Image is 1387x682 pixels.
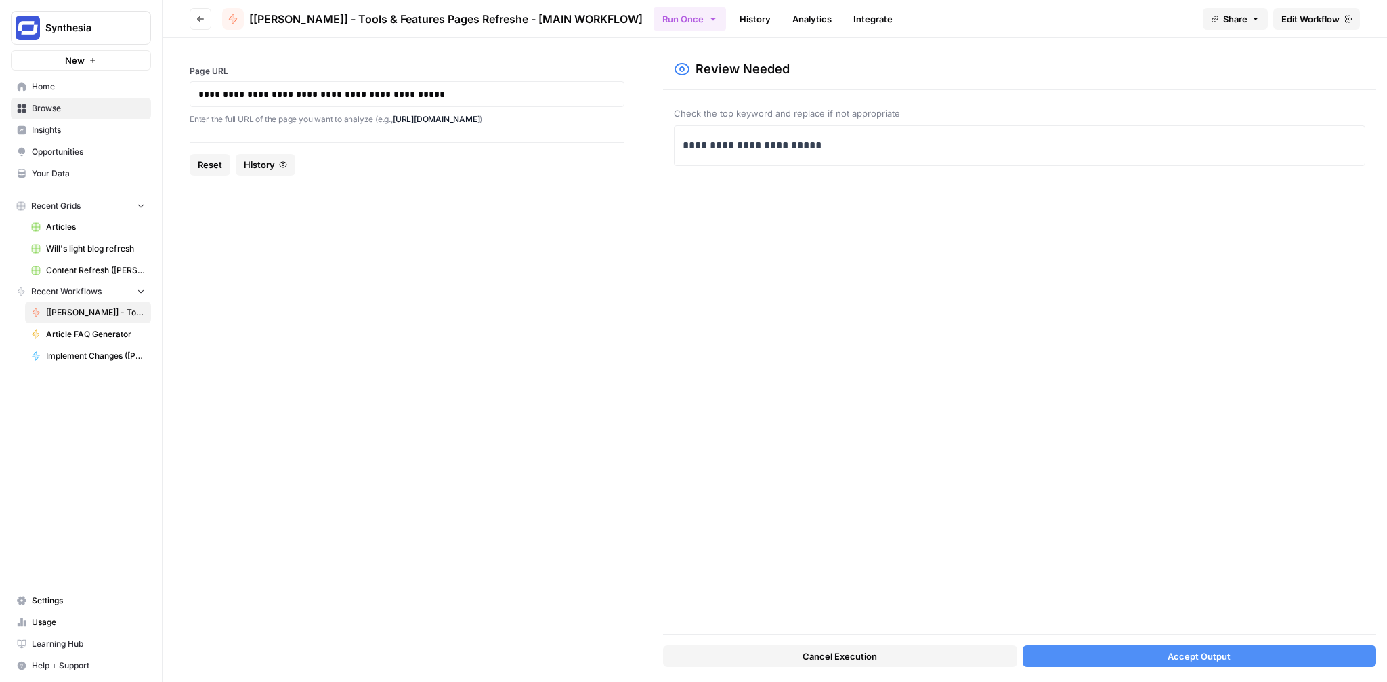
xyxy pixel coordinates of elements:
[31,285,102,298] span: Recent Workflows
[25,323,151,345] a: Article FAQ Generator
[11,611,151,633] a: Usage
[25,238,151,260] a: Will's light blog refresh
[32,595,145,607] span: Settings
[46,221,145,233] span: Articles
[11,633,151,655] a: Learning Hub
[25,302,151,323] a: [[PERSON_NAME]] - Tools & Features Pages Refreshe - [MAIN WORKFLOW]
[11,98,151,119] a: Browse
[32,660,145,672] span: Help + Support
[11,281,151,302] button: Recent Workflows
[46,328,145,340] span: Article FAQ Generator
[65,54,85,67] span: New
[11,163,151,184] a: Your Data
[32,102,145,115] span: Browse
[11,590,151,611] a: Settings
[845,8,901,30] a: Integrate
[46,264,145,277] span: Content Refresh ([PERSON_NAME])
[803,649,877,663] span: Cancel Execution
[654,7,726,31] button: Run Once
[16,16,40,40] img: Synthesia Logo
[32,146,145,158] span: Opportunities
[32,616,145,628] span: Usage
[784,8,840,30] a: Analytics
[1023,645,1376,667] button: Accept Output
[32,638,145,650] span: Learning Hub
[25,345,151,367] a: Implement Changes ([PERSON_NAME]'s edit)
[696,60,790,79] h2: Review Needed
[11,196,151,216] button: Recent Grids
[11,11,151,45] button: Workspace: Synthesia
[46,306,145,319] span: [[PERSON_NAME]] - Tools & Features Pages Refreshe - [MAIN WORKFLOW]
[1203,8,1268,30] button: Share
[222,8,643,30] a: [[PERSON_NAME]] - Tools & Features Pages Refreshe - [MAIN WORKFLOW]
[190,65,624,77] label: Page URL
[244,158,275,172] span: History
[731,8,779,30] a: History
[236,154,295,176] button: History
[32,167,145,180] span: Your Data
[393,114,480,124] a: [URL][DOMAIN_NAME]
[190,113,624,126] p: Enter the full URL of the page you want to analyze (e.g., )
[249,11,643,27] span: [[PERSON_NAME]] - Tools & Features Pages Refreshe - [MAIN WORKFLOW]
[11,655,151,677] button: Help + Support
[11,50,151,71] button: New
[663,645,1017,667] button: Cancel Execution
[46,243,145,255] span: Will's light blog refresh
[190,154,230,176] button: Reset
[1281,12,1340,26] span: Edit Workflow
[32,124,145,136] span: Insights
[1273,8,1360,30] a: Edit Workflow
[11,141,151,163] a: Opportunities
[31,200,81,212] span: Recent Grids
[32,81,145,93] span: Home
[46,350,145,362] span: Implement Changes ([PERSON_NAME]'s edit)
[45,21,127,35] span: Synthesia
[198,158,222,172] span: Reset
[11,76,151,98] a: Home
[1223,12,1247,26] span: Share
[674,106,1365,120] span: Check the top keyword and replace if not appropriate
[25,260,151,281] a: Content Refresh ([PERSON_NAME])
[25,216,151,238] a: Articles
[1168,649,1231,663] span: Accept Output
[11,119,151,141] a: Insights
